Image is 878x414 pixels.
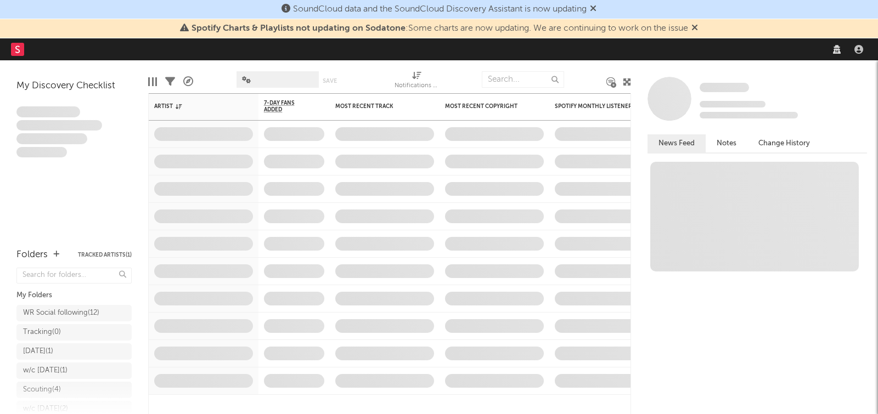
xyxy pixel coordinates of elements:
[78,252,132,258] button: Tracked Artists(1)
[691,24,698,33] span: Dismiss
[23,345,53,358] div: [DATE] ( 1 )
[154,103,237,110] div: Artist
[23,326,61,339] div: Tracking ( 0 )
[264,100,308,113] span: 7-Day Fans Added
[16,362,132,379] a: w/c [DATE](1)
[482,71,564,88] input: Search...
[16,147,67,158] span: Aliquam viverra
[23,307,99,320] div: WR Social following ( 12 )
[165,66,175,98] div: Filters
[16,106,80,117] span: Lorem ipsum dolor
[16,324,132,341] a: Tracking(0)
[700,112,798,118] span: 0 fans last week
[16,289,132,302] div: My Folders
[700,83,749,92] span: Some Artist
[700,82,749,93] a: Some Artist
[16,120,102,131] span: Integer aliquet in purus et
[23,364,67,377] div: w/c [DATE] ( 1 )
[16,382,132,398] a: Scouting(4)
[16,133,87,144] span: Praesent ac interdum
[706,134,747,152] button: Notes
[648,134,706,152] button: News Feed
[395,80,438,93] div: Notifications (Artist)
[293,5,587,14] span: SoundCloud data and the SoundCloud Discovery Assistant is now updating
[555,103,637,110] div: Spotify Monthly Listeners
[192,24,406,33] span: Spotify Charts & Playlists not updating on Sodatone
[23,383,61,396] div: Scouting ( 4 )
[747,134,821,152] button: Change History
[16,305,132,321] a: WR Social following(12)
[16,80,132,93] div: My Discovery Checklist
[335,103,418,110] div: Most Recent Track
[192,24,688,33] span: : Some charts are now updating. We are continuing to work on the issue
[395,66,438,98] div: Notifications (Artist)
[16,343,132,360] a: [DATE](1)
[148,66,157,98] div: Edit Columns
[700,101,766,107] span: Tracking Since: [DATE]
[183,66,193,98] div: A&R Pipeline
[445,103,527,110] div: Most Recent Copyright
[323,78,337,84] button: Save
[16,248,48,262] div: Folders
[16,268,132,283] input: Search for folders...
[590,5,596,14] span: Dismiss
